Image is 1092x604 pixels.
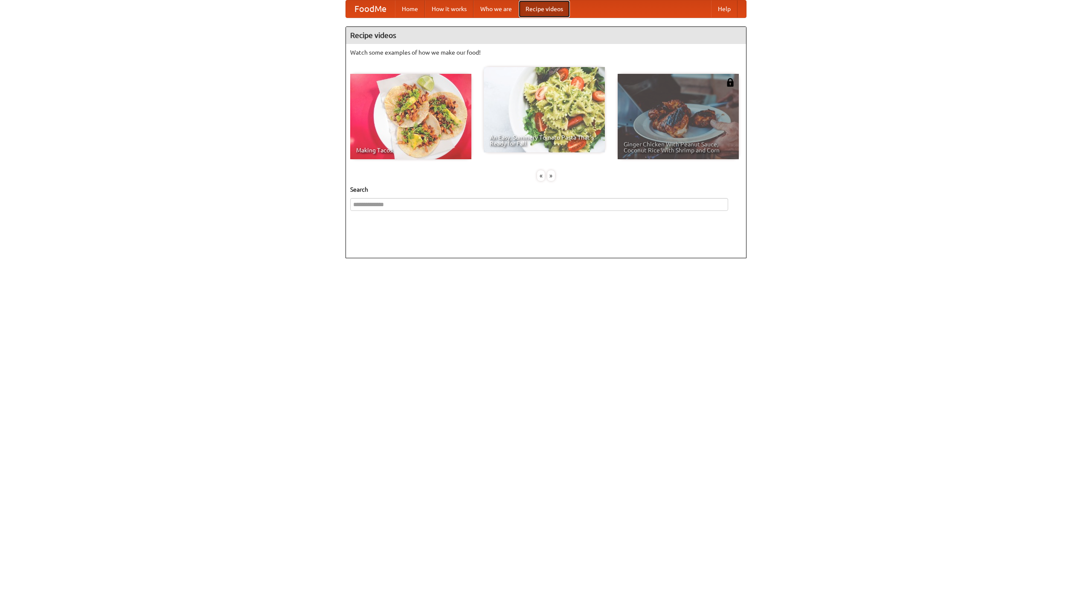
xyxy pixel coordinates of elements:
a: How it works [425,0,473,18]
h4: Recipe videos [346,27,746,44]
div: « [537,170,545,181]
a: Help [711,0,738,18]
a: Recipe videos [519,0,570,18]
a: Making Tacos [350,74,471,159]
img: 483408.png [726,78,735,87]
span: An Easy, Summery Tomato Pasta That's Ready for Fall [490,134,599,146]
h5: Search [350,185,742,194]
div: » [547,170,555,181]
a: FoodMe [346,0,395,18]
a: Home [395,0,425,18]
a: An Easy, Summery Tomato Pasta That's Ready for Fall [484,67,605,152]
a: Who we are [473,0,519,18]
p: Watch some examples of how we make our food! [350,48,742,57]
span: Making Tacos [356,147,465,153]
